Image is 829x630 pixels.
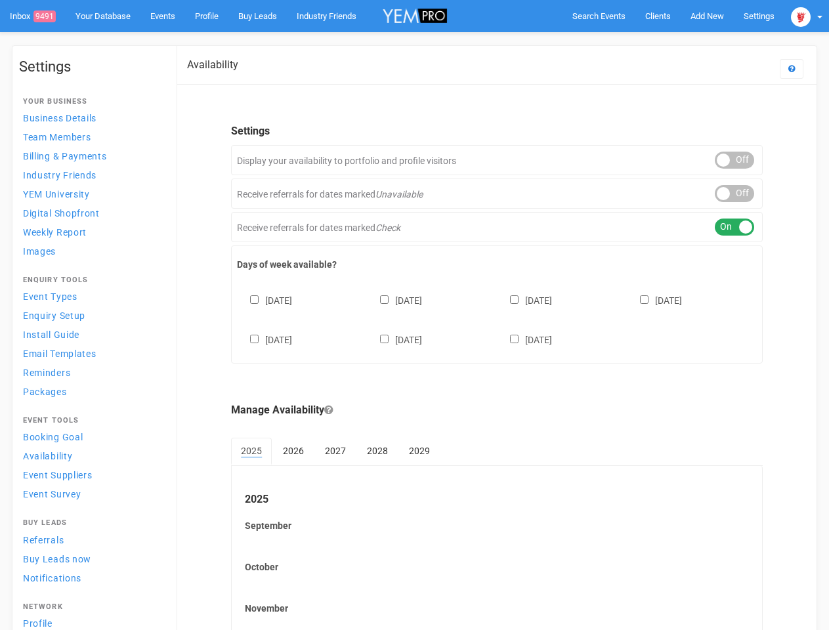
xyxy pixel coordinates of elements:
label: [DATE] [237,293,292,307]
a: Email Templates [19,345,163,362]
input: [DATE] [380,295,389,304]
input: [DATE] [250,335,259,343]
label: October [245,560,749,574]
span: Team Members [23,132,91,142]
h4: Your Business [23,98,159,106]
a: Billing & Payments [19,147,163,165]
span: Event Suppliers [23,470,93,480]
span: Billing & Payments [23,151,107,161]
input: [DATE] [380,335,389,343]
a: Event Types [19,287,163,305]
h4: Event Tools [23,417,159,425]
span: Packages [23,387,67,397]
span: Event Survey [23,489,81,499]
div: Display your availability to portfolio and profile visitors [231,145,763,175]
a: 2026 [273,438,314,464]
a: Referrals [19,531,163,549]
h4: Enquiry Tools [23,276,159,284]
label: [DATE] [627,293,682,307]
a: Industry Friends [19,166,163,184]
span: Enquiry Setup [23,310,85,321]
label: [DATE] [237,332,292,346]
a: Event Survey [19,485,163,503]
input: [DATE] [250,295,259,304]
label: [DATE] [497,332,552,346]
a: 2029 [399,438,440,464]
legend: Settings [231,124,763,139]
a: 2028 [357,438,398,464]
div: Receive referrals for dates marked [231,212,763,242]
span: YEM University [23,189,90,199]
a: Images [19,242,163,260]
legend: 2025 [245,492,749,507]
a: Booking Goal [19,428,163,446]
span: Availability [23,451,72,461]
span: Booking Goal [23,432,83,442]
span: Digital Shopfront [23,208,100,219]
h1: Settings [19,59,163,75]
a: Weekly Report [19,223,163,241]
label: [DATE] [367,332,422,346]
a: Digital Shopfront [19,204,163,222]
h4: Buy Leads [23,519,159,527]
span: Event Types [23,291,77,302]
input: [DATE] [510,295,519,304]
div: Receive referrals for dates marked [231,178,763,209]
em: Check [375,222,400,233]
a: Event Suppliers [19,466,163,484]
span: Images [23,246,56,257]
span: Search Events [572,11,626,21]
label: Days of week available? [237,258,757,271]
em: Unavailable [375,189,423,199]
a: YEM University [19,185,163,203]
a: Availability [19,447,163,465]
input: [DATE] [640,295,648,304]
label: [DATE] [367,293,422,307]
a: Buy Leads now [19,550,163,568]
a: Packages [19,383,163,400]
input: [DATE] [510,335,519,343]
a: Business Details [19,109,163,127]
a: Reminders [19,364,163,381]
img: open-uri20250107-2-1pbi2ie [791,7,811,27]
h2: Availability [187,59,238,71]
label: November [245,602,749,615]
a: Team Members [19,128,163,146]
span: Notifications [23,573,81,583]
span: Business Details [23,113,96,123]
a: Install Guide [19,325,163,343]
span: Add New [691,11,724,21]
a: 2025 [231,438,272,465]
legend: Manage Availability [231,403,763,418]
a: Notifications [19,569,163,587]
span: Install Guide [23,329,79,340]
h4: Network [23,603,159,611]
span: Reminders [23,367,70,378]
a: Enquiry Setup [19,306,163,324]
span: Clients [645,11,671,21]
label: [DATE] [497,293,552,307]
span: Email Templates [23,348,96,359]
a: 2027 [315,438,356,464]
span: Weekly Report [23,227,87,238]
span: 9491 [33,10,56,22]
label: September [245,519,749,532]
